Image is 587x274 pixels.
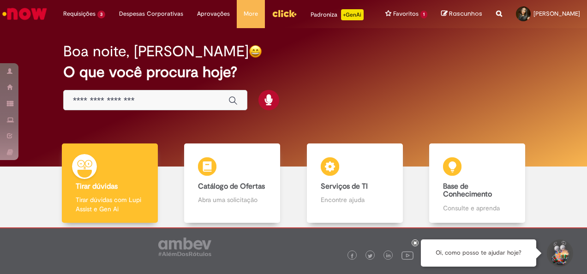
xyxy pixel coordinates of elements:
[249,45,262,58] img: happy-face.png
[350,254,354,258] img: logo_footer_facebook.png
[48,143,171,223] a: Tirar dúvidas Tirar dúvidas com Lupi Assist e Gen Ai
[119,9,183,18] span: Despesas Corporativas
[272,6,297,20] img: click_logo_yellow_360x200.png
[244,9,258,18] span: More
[198,195,266,204] p: Abra uma solicitação
[443,203,511,213] p: Consulte e aprenda
[545,239,573,267] button: Iniciar Conversa de Suporte
[449,9,482,18] span: Rascunhos
[321,195,389,204] p: Encontre ajuda
[97,11,105,18] span: 3
[441,10,482,18] a: Rascunhos
[341,9,364,20] p: +GenAi
[63,9,96,18] span: Requisições
[63,64,524,80] h2: O que você procura hoje?
[198,182,265,191] b: Catálogo de Ofertas
[76,182,118,191] b: Tirar dúvidas
[386,253,391,259] img: logo_footer_linkedin.png
[321,182,368,191] b: Serviços de TI
[76,195,144,214] p: Tirar dúvidas com Lupi Assist e Gen Ai
[416,143,539,223] a: Base de Conhecimento Consulte e aprenda
[293,143,416,223] a: Serviços de TI Encontre ajuda
[1,5,48,23] img: ServiceNow
[368,254,372,258] img: logo_footer_twitter.png
[393,9,419,18] span: Favoritos
[158,238,211,256] img: logo_footer_ambev_rotulo_gray.png
[311,9,364,20] div: Padroniza
[533,10,580,18] span: [PERSON_NAME]
[443,182,492,199] b: Base de Conhecimento
[401,249,413,261] img: logo_footer_youtube.png
[197,9,230,18] span: Aprovações
[420,11,427,18] span: 1
[421,239,536,267] div: Oi, como posso te ajudar hoje?
[63,43,249,60] h2: Boa noite, [PERSON_NAME]
[171,143,294,223] a: Catálogo de Ofertas Abra uma solicitação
